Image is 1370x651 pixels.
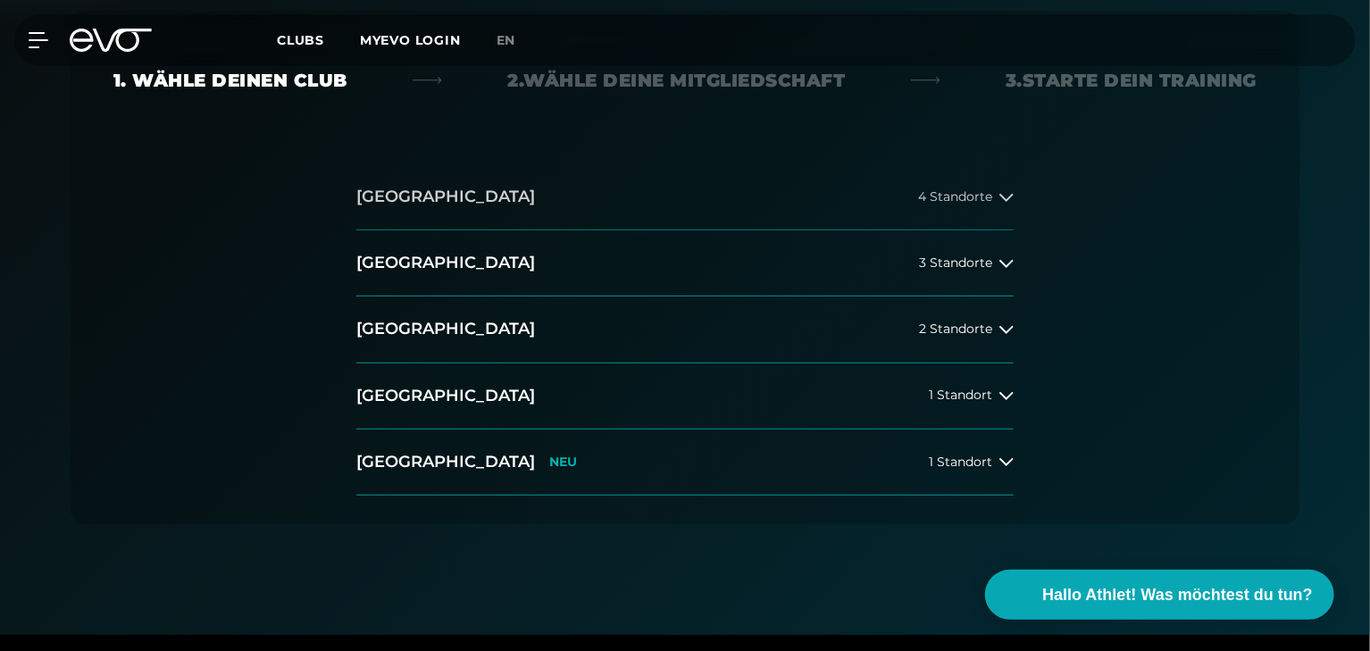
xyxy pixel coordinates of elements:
[356,230,1014,296] button: [GEOGRAPHIC_DATA]3 Standorte
[919,322,992,336] span: 2 Standorte
[508,68,846,93] div: 2. Wähle deine Mitgliedschaft
[497,32,516,48] span: en
[985,570,1334,620] button: Hallo Athlet! Was möchtest du tun?
[549,455,577,470] p: NEU
[356,186,535,208] h2: [GEOGRAPHIC_DATA]
[113,68,347,93] div: 1. Wähle deinen Club
[356,363,1014,430] button: [GEOGRAPHIC_DATA]1 Standort
[929,455,992,469] span: 1 Standort
[1042,583,1313,607] span: Hallo Athlet! Was möchtest du tun?
[918,190,992,204] span: 4 Standorte
[356,385,535,407] h2: [GEOGRAPHIC_DATA]
[929,388,992,402] span: 1 Standort
[277,32,324,48] span: Clubs
[356,430,1014,496] button: [GEOGRAPHIC_DATA]NEU1 Standort
[497,30,538,51] a: en
[356,252,535,274] h2: [GEOGRAPHIC_DATA]
[356,451,535,473] h2: [GEOGRAPHIC_DATA]
[356,318,535,340] h2: [GEOGRAPHIC_DATA]
[1006,68,1257,93] div: 3. Starte dein Training
[356,296,1014,363] button: [GEOGRAPHIC_DATA]2 Standorte
[356,164,1014,230] button: [GEOGRAPHIC_DATA]4 Standorte
[919,256,992,270] span: 3 Standorte
[360,32,461,48] a: MYEVO LOGIN
[277,31,360,48] a: Clubs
